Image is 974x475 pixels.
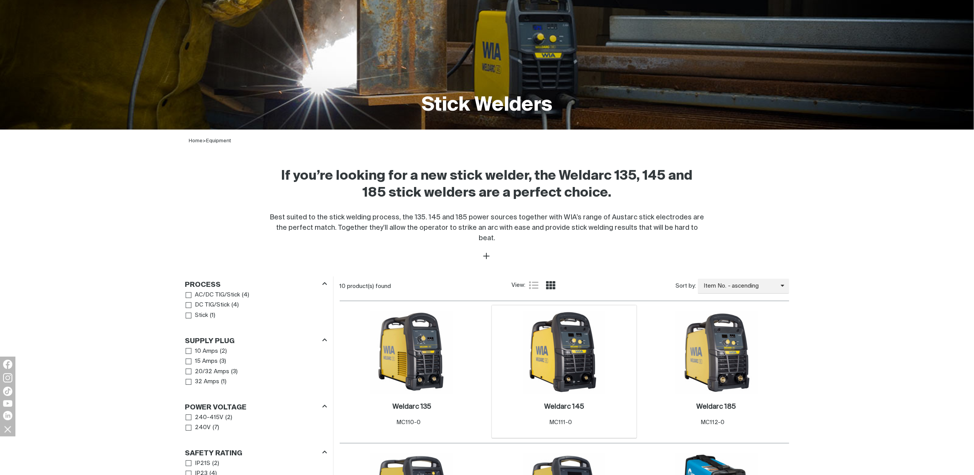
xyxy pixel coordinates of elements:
[3,360,12,369] img: Facebook
[186,300,230,310] a: DC TIG/Stick
[185,279,327,290] div: Process
[186,367,230,377] a: 20/32 Amps
[203,138,206,143] span: >
[195,291,240,300] span: AC/DC TIG/Stick
[3,387,12,396] img: TikTok
[675,311,758,394] img: Weldarc 185
[396,419,421,425] span: MC110-0
[340,276,789,296] section: Product list controls
[3,411,12,420] img: LinkedIn
[186,413,327,433] ul: Power Voltage
[185,281,221,290] h3: Process
[195,423,211,432] span: 240V
[186,356,218,367] a: 15 Amps
[549,419,572,425] span: MC111-0
[206,138,231,143] a: Equipment
[195,413,223,422] span: 240-415V
[392,403,431,411] a: Weldarc 135
[189,138,203,143] a: Home
[186,290,240,300] a: AC/DC TIG/Stick
[186,413,224,423] a: 240-415V
[186,346,327,387] ul: Supply Plug
[696,403,736,411] a: Weldarc 185
[347,283,391,289] span: product(s) found
[185,335,327,346] div: Supply Plug
[3,400,12,407] img: YouTube
[185,337,235,346] h3: Supply Plug
[698,282,781,291] span: Item No. - ascending
[212,459,219,468] span: ( 2 )
[523,311,605,394] img: Weldarc 145
[511,281,525,290] span: View:
[195,377,219,386] span: 32 Amps
[186,346,218,357] a: 10 Amps
[185,403,247,412] h3: Power Voltage
[676,282,696,291] span: Sort by:
[3,373,12,382] img: Instagram
[422,93,552,118] h1: Stick Welders
[544,403,584,411] a: Weldarc 145
[696,403,736,410] h2: Weldarc 185
[186,377,220,387] a: 32 Amps
[270,214,704,242] span: Best suited to the stick welding process, the 135. 145 and 185 power sources together with WIA’s ...
[220,347,227,356] span: ( 2 )
[231,301,239,310] span: ( 4 )
[371,311,453,394] img: Weldarc 135
[340,283,511,290] div: 10
[210,311,215,320] span: ( 1 )
[185,449,243,458] h3: Safety Rating
[213,423,219,432] span: ( 7 )
[186,458,211,469] a: IP21S
[195,301,230,310] span: DC TIG/Stick
[185,402,327,412] div: Power Voltage
[544,403,584,410] h2: Weldarc 145
[231,367,238,376] span: ( 3 )
[220,357,226,366] span: ( 3 )
[186,423,211,433] a: 240V
[392,403,431,410] h2: Weldarc 135
[225,413,232,422] span: ( 2 )
[1,423,14,436] img: hide socials
[270,168,704,202] h2: If you’re looking for a new stick welder, the Weldarc 135, 145 and 185 stick welders are a perfec...
[185,448,327,458] div: Safety Rating
[701,419,724,425] span: MC112-0
[186,310,208,321] a: Stick
[186,290,327,321] ul: Process
[195,367,229,376] span: 20/32 Amps
[195,347,218,356] span: 10 Amps
[195,357,218,366] span: 15 Amps
[529,281,538,290] a: List view
[195,311,208,320] span: Stick
[195,459,210,468] span: IP21S
[242,291,249,300] span: ( 4 )
[221,377,226,386] span: ( 1 )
